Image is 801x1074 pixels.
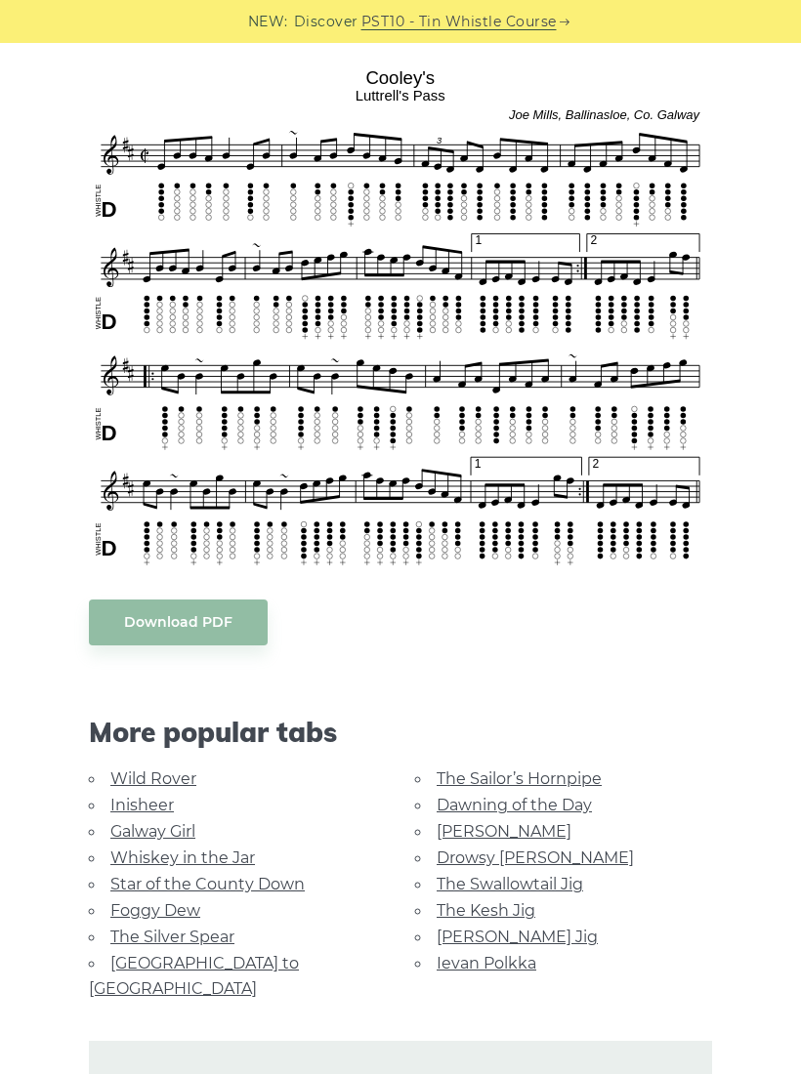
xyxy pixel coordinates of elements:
[437,769,602,788] a: The Sailor’s Hornpipe
[437,875,583,893] a: The Swallowtail Jig
[294,11,358,33] span: Discover
[110,796,174,814] a: Inisheer
[110,901,200,920] a: Foggy Dew
[437,954,536,972] a: Ievan Polkka
[110,928,234,946] a: The Silver Spear
[110,822,195,841] a: Galway Girl
[110,848,255,867] a: Whiskey in the Jar
[437,796,592,814] a: Dawning of the Day
[248,11,288,33] span: NEW:
[437,928,598,946] a: [PERSON_NAME] Jig
[110,769,196,788] a: Wild Rover
[89,716,712,749] span: More popular tabs
[89,61,712,570] img: Cooley's Tin Whistle Tabs & Sheet Music
[437,822,571,841] a: [PERSON_NAME]
[437,848,634,867] a: Drowsy [PERSON_NAME]
[89,954,299,998] a: [GEOGRAPHIC_DATA] to [GEOGRAPHIC_DATA]
[361,11,557,33] a: PST10 - Tin Whistle Course
[437,901,535,920] a: The Kesh Jig
[110,875,305,893] a: Star of the County Down
[89,599,268,645] a: Download PDF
